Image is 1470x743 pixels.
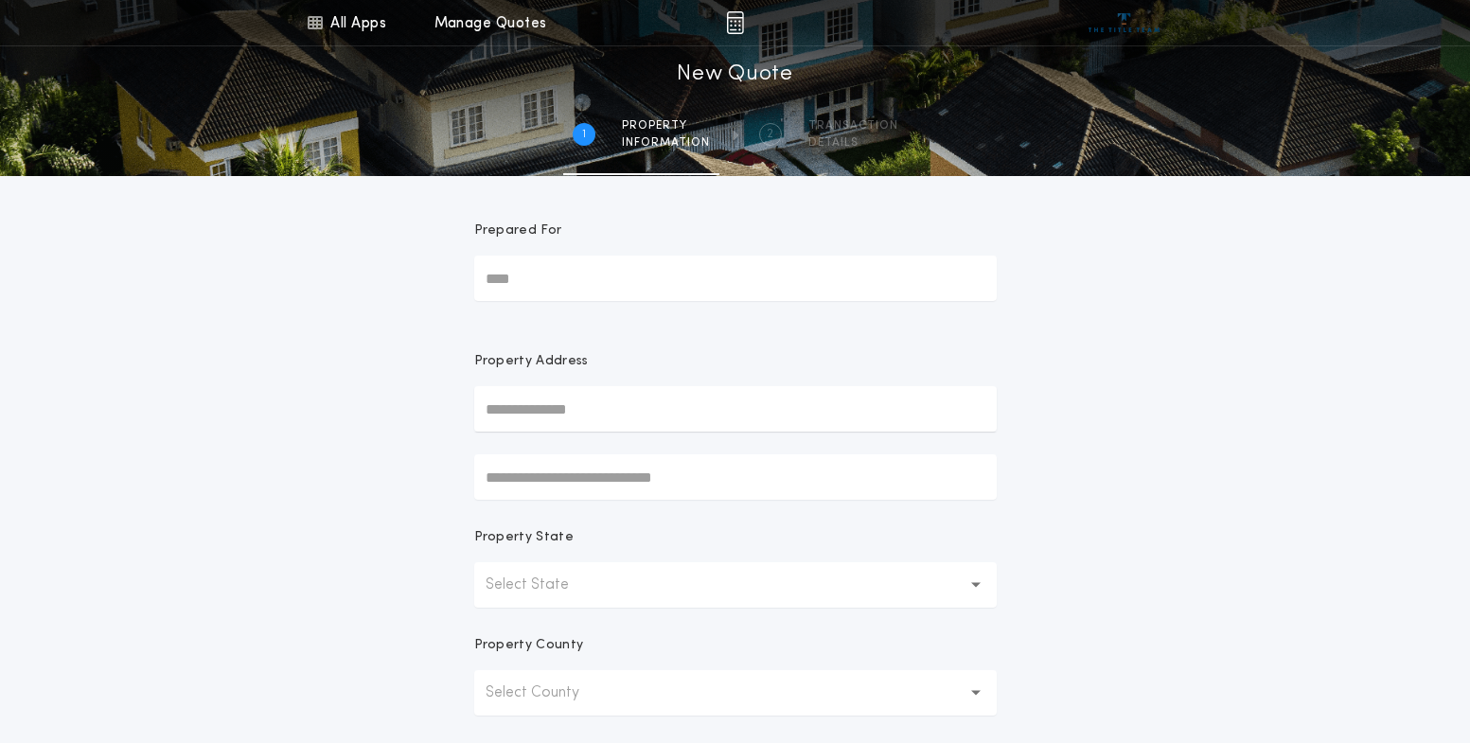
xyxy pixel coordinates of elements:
h2: 2 [767,127,773,142]
span: information [622,135,710,150]
p: Prepared For [474,221,562,240]
span: Transaction [808,118,898,133]
p: Property Address [474,352,997,371]
input: Prepared For [474,256,997,301]
span: details [808,135,898,150]
p: Property County [474,636,584,655]
button: Select County [474,670,997,716]
img: vs-icon [1089,13,1160,32]
span: Property [622,118,710,133]
p: Select State [486,574,599,596]
p: Select County [486,681,610,704]
p: Property State [474,528,574,547]
h1: New Quote [677,60,792,90]
button: Select State [474,562,997,608]
h2: 1 [582,127,586,142]
img: img [726,11,744,34]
